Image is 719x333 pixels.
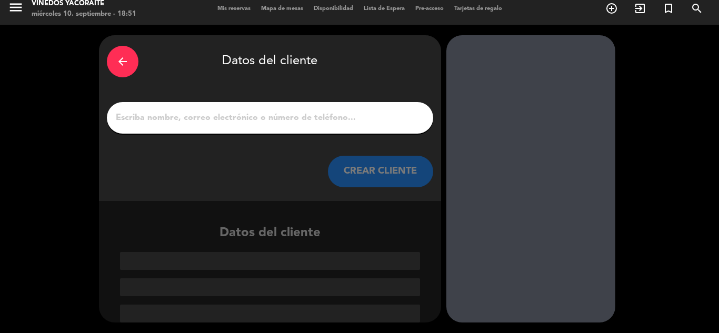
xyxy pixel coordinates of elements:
i: turned_in_not [662,2,675,15]
input: Escriba nombre, correo electrónico o número de teléfono... [115,110,425,125]
span: Pre-acceso [410,6,449,12]
div: Datos del cliente [107,43,433,80]
i: arrow_back [116,55,129,68]
i: add_circle_outline [605,2,618,15]
span: Tarjetas de regalo [449,6,507,12]
button: CREAR CLIENTE [328,156,433,187]
i: search [691,2,703,15]
span: Mapa de mesas [256,6,308,12]
i: exit_to_app [634,2,646,15]
span: Disponibilidad [308,6,358,12]
div: miércoles 10. septiembre - 18:51 [32,9,136,19]
span: Lista de Espera [358,6,410,12]
div: Datos del cliente [99,223,441,322]
span: Mis reservas [212,6,256,12]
